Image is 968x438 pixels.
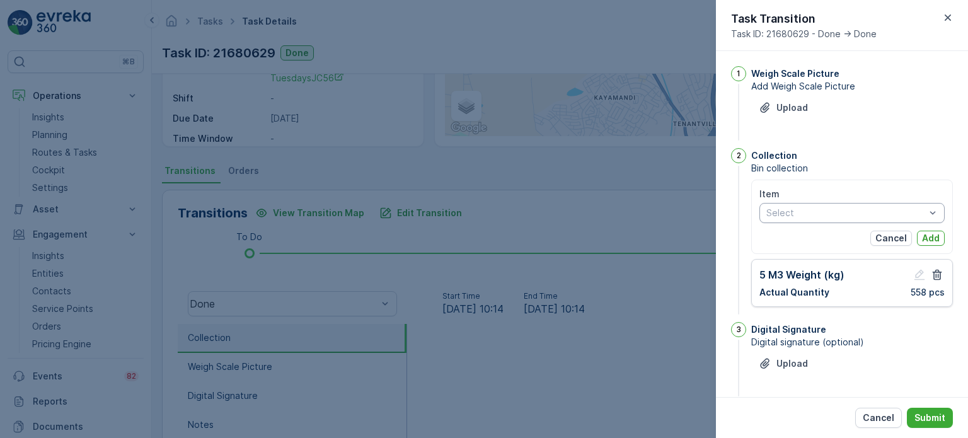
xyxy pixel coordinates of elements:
[731,322,746,337] div: 3
[759,188,780,199] label: Item
[914,412,945,424] p: Submit
[766,207,925,219] p: Select
[751,323,826,336] p: Digital Signature
[731,148,746,163] div: 2
[776,357,808,370] p: Upload
[731,66,746,81] div: 1
[922,232,940,245] p: Add
[751,149,797,162] p: Collection
[731,10,877,28] p: Task Transition
[751,354,815,374] button: Upload File
[911,286,945,299] p: 558 pcs
[751,98,815,118] button: Upload File
[751,336,953,349] span: Digital signature (optional)
[759,286,829,299] p: Actual Quantity
[907,408,953,428] button: Submit
[863,412,894,424] p: Cancel
[855,408,902,428] button: Cancel
[875,232,907,245] p: Cancel
[731,28,877,40] span: Task ID: 21680629 - Done -> Done
[870,231,912,246] button: Cancel
[751,67,839,80] p: Weigh Scale Picture
[776,101,808,114] p: Upload
[751,162,953,175] span: Bin collection
[751,80,953,93] span: Add Weigh Scale Picture
[917,231,945,246] button: Add
[759,267,844,282] p: 5 M3 Weight (kg)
